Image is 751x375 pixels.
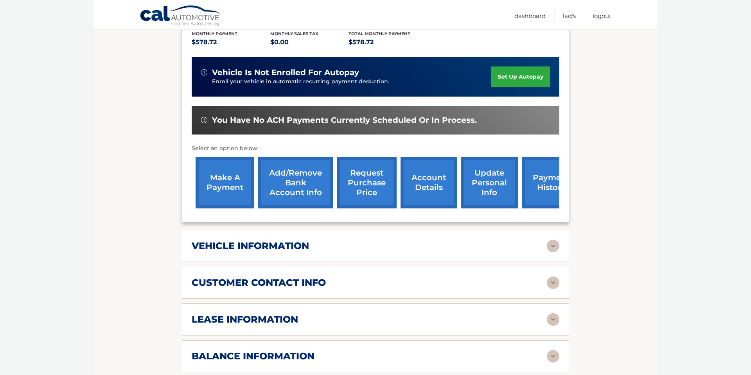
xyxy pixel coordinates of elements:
h2: lease information [192,314,298,325]
a: make a payment [196,157,254,208]
a: account details [401,157,457,208]
a: payment history [522,157,580,208]
img: alert-white.svg [201,117,207,123]
p: $578.72 [192,37,270,48]
p: $0.00 [270,37,349,48]
span: Monthly sales Tax [270,31,318,36]
a: update personal info [461,157,518,208]
span: vehicle is not enrolled for autopay [212,68,359,77]
h2: customer contact info [192,277,326,289]
a: FAQ's [562,9,576,22]
a: Logout [593,9,611,22]
img: accordion-rest.svg [547,276,559,289]
span: You have no ACH payments currently scheduled or in process. [212,115,477,125]
a: Add/Remove bank account info [258,157,333,208]
span: Total Monthly Payment [349,31,410,36]
p: $578.72 [349,37,427,48]
a: set up autopay [491,66,550,87]
a: Dashboard [514,9,546,22]
p: Select an option below: [192,144,559,153]
a: Cal Automotive [140,5,222,28]
h2: balance information [192,350,314,362]
img: accordion-rest.svg [547,240,559,252]
img: accordion-rest.svg [547,313,559,326]
img: accordion-rest.svg [547,350,559,362]
img: alert-white.svg [201,69,207,75]
p: Enroll your vehicle in automatic recurring payment deduction. [212,77,491,86]
span: Monthly Payment [192,31,237,36]
a: request purchase price [337,157,397,208]
h2: vehicle information [192,240,309,252]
